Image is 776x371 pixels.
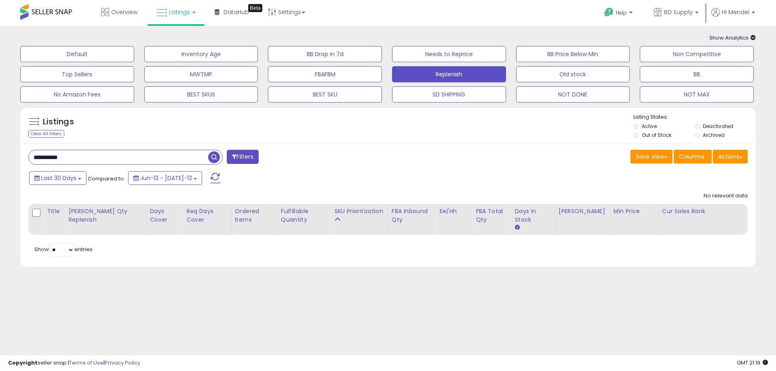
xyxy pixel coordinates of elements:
h5: Listings [43,116,74,128]
button: No Amazon Fees [20,86,134,103]
span: Columns [679,153,704,161]
span: Hi Mendel [722,8,749,16]
label: Out of Stock [642,132,671,138]
label: Archived [703,132,725,138]
button: Jun-13 - [DATE]-12 [128,171,202,185]
button: BEST SKUS [144,86,258,103]
button: Replenish [392,66,506,82]
label: Deactivated [703,123,733,130]
button: BB Drop in 7d [268,46,382,62]
span: Show Analytics [709,34,756,42]
button: BB Price Below Min [516,46,630,62]
button: BEST SKU [268,86,382,103]
a: Terms of Use [69,359,103,367]
button: Last 30 Days [29,171,86,185]
span: Jun-13 - [DATE]-12 [140,174,192,182]
button: Default [20,46,134,62]
button: Needs to Reprice [392,46,506,62]
button: Old stock [516,66,630,82]
span: Show: entries [34,245,93,253]
span: 2025-08-12 21:19 GMT [737,359,768,367]
button: Top Sellers [20,66,134,82]
div: FBA inbound Qty [392,207,432,224]
div: Fulfillable Quantity [281,207,327,224]
div: seller snap | | [8,359,140,367]
button: Columns [674,150,712,163]
label: Active [642,123,657,130]
button: NOT MAX [640,86,754,103]
a: Help [598,1,641,26]
div: Min Price [614,207,655,216]
span: Compared to: [88,175,125,182]
div: Tooltip anchor [248,4,262,12]
div: Days In Stock [515,207,552,224]
button: Actions [713,150,748,163]
th: Please note that this number is a calculation based on your required days of coverage and your ve... [65,204,146,235]
div: Title [47,207,61,216]
strong: Copyright [8,359,38,367]
div: SKU Prioritization [334,207,385,216]
th: CSV column name: cust_attr_3_SKU Prioritization [331,204,388,235]
button: Non Competitive [640,46,754,62]
button: SD SHIPPING [392,86,506,103]
div: No relevant data [704,192,748,200]
button: Save View [630,150,673,163]
i: Get Help [604,7,614,17]
span: Last 30 Days [41,174,76,182]
span: DataHub [224,8,249,16]
div: Cur Sales Rank [662,207,744,216]
span: Help [616,9,627,16]
button: MWTMP [144,66,258,82]
div: Ordered Items [235,207,274,224]
p: Listing States: [633,113,755,121]
th: CSV column name: cust_attr_1_ee/hh [436,204,472,235]
a: Privacy Policy [105,359,140,367]
span: Listings [169,8,190,16]
button: NOT DONE [516,86,630,103]
div: Clear All Filters [28,130,64,138]
span: Overview [111,8,137,16]
div: Req Days Cover [186,207,228,224]
div: [PERSON_NAME] [559,207,607,216]
span: BD Supply [664,8,693,16]
div: [PERSON_NAME] Qty Replenish [68,207,143,224]
button: Inventory Age [144,46,258,62]
div: Ee/hh [439,207,469,216]
button: FBAFBM [268,66,382,82]
small: Days In Stock. [515,224,519,231]
div: FBA Total Qty [476,207,508,224]
a: Hi Mendel [711,8,755,26]
div: Days Cover [150,207,180,224]
button: BB [640,66,754,82]
button: Filters [227,150,258,164]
